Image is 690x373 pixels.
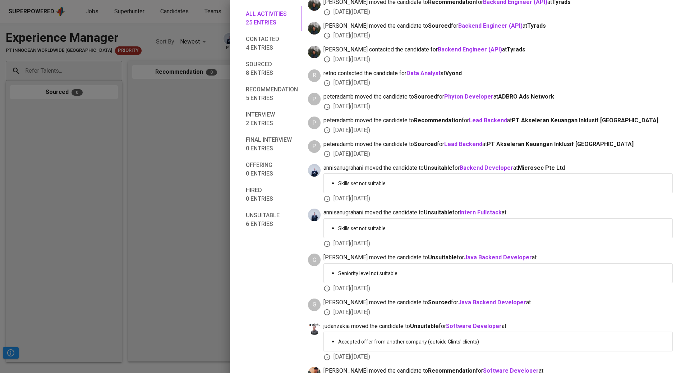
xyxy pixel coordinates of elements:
[308,22,321,35] img: glenn@glints.com
[323,32,673,40] div: [DATE] ( [DATE] )
[507,46,525,53] span: Tyrads
[246,136,298,153] span: Final interview 0 entries
[338,225,667,232] p: Skills set not suitable
[460,209,502,216] a: Intern Fullstack
[323,8,673,16] div: [DATE] ( [DATE] )
[308,117,321,129] div: P
[458,22,523,29] a: Backend Engineer (API)
[428,299,451,306] b: Sourced
[338,270,667,277] p: Seniority level not suitable
[469,117,507,124] a: Lead Backend
[487,141,634,147] span: PT Akseleran Keuangan Inklusif [GEOGRAPHIC_DATA]
[323,240,673,248] div: [DATE] ( [DATE] )
[308,69,321,82] div: R
[246,60,298,77] span: Sourced 8 entries
[323,353,673,361] div: [DATE] ( [DATE] )
[512,117,658,124] span: PT Akseleran Keuangan Inklusif [GEOGRAPHIC_DATA]
[428,254,457,261] b: Unsuitable
[424,209,452,216] b: Unsuitable
[323,93,673,101] span: peteradamb moved the candidate to for at
[428,22,451,29] b: Sourced
[323,308,673,317] div: [DATE] ( [DATE] )
[445,70,462,77] span: Vyond
[518,164,565,171] span: Microsec Pte Ltd
[308,209,321,221] img: annisa@glints.com
[246,85,298,103] span: Recommendation 5 entries
[323,285,673,293] div: [DATE] ( [DATE] )
[424,164,452,171] b: Unsuitable
[323,299,673,307] span: [PERSON_NAME] moved the candidate to for at
[323,69,673,78] span: retno contacted the candidate for at
[308,299,321,311] div: G
[308,254,321,266] div: G
[464,254,532,261] a: Java Backend Developer
[323,140,673,149] span: peteradamb moved the candidate to for at
[323,79,673,87] div: [DATE] ( [DATE] )
[410,323,439,329] b: Unsuitable
[323,254,673,262] span: [PERSON_NAME] moved the candidate to for at
[323,209,673,217] span: annisanugrahani moved the candidate to for at
[460,164,513,171] a: Backend Developer
[323,164,673,172] span: annisanugrahani moved the candidate to for at
[323,322,673,331] span: judanzakia moved the candidate to for at
[308,322,321,335] img: judan.zakia@glints.com
[323,22,673,30] span: [PERSON_NAME] moved the candidate to for at
[414,93,437,100] b: Sourced
[323,126,673,135] div: [DATE] ( [DATE] )
[438,46,502,53] a: Backend Engineer (API)
[308,93,321,105] div: P
[406,70,441,77] a: Data Analyst
[458,299,526,306] a: Java Backend Developer
[246,211,298,228] span: Unsuitable 6 entries
[527,22,546,29] span: Tyrads
[414,141,437,147] b: Sourced
[444,141,482,147] a: Lead Backend
[246,186,298,203] span: Hired 0 entries
[338,338,667,345] p: Accepted offer from another company (outside Glints' clients)
[444,93,493,100] a: Phyton Developer
[323,117,673,125] span: peteradamb moved the candidate to for at
[323,55,673,64] div: [DATE] ( [DATE] )
[246,35,298,52] span: Contacted 4 entries
[246,110,298,128] span: Interview 2 entries
[446,323,502,329] a: Software Developer
[308,46,321,58] img: glenn@glints.com
[246,161,298,178] span: Offering 0 entries
[414,117,462,124] b: Recommendation
[308,140,321,153] div: P
[308,164,321,177] img: annisa@glints.com
[323,103,673,111] div: [DATE] ( [DATE] )
[498,93,554,100] span: ADBRO Ads Network
[323,46,673,54] span: [PERSON_NAME] contacted the candidate for at
[338,180,667,187] p: Skills set not suitable
[323,150,673,158] div: [DATE] ( [DATE] )
[323,195,673,203] div: [DATE] ( [DATE] )
[246,10,298,27] span: All activities 25 entries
